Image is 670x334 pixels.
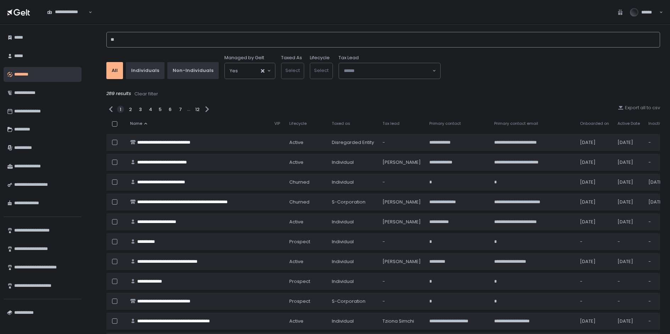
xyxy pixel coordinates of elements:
[131,67,159,74] div: Individuals
[580,199,609,205] div: [DATE]
[618,121,640,126] span: Active Date
[126,62,164,79] button: Individuals
[618,239,640,245] div: -
[580,139,609,146] div: [DATE]
[580,318,609,324] div: [DATE]
[134,90,158,98] button: Clear filter
[618,219,640,225] div: [DATE]
[618,105,660,111] button: Export all to csv
[383,258,421,265] div: [PERSON_NAME]
[112,67,118,74] div: All
[187,106,190,112] div: ...
[224,55,264,61] span: Managed by Gelt
[332,258,374,265] div: Individual
[332,199,374,205] div: S-Corporation
[137,106,144,113] div: 3
[106,90,660,98] div: 289 results
[580,121,609,126] span: Onboarded on
[580,219,609,225] div: [DATE]
[289,219,303,225] span: active
[157,106,164,113] div: 5
[332,219,374,225] div: Individual
[332,139,374,146] div: Disregarded Entity
[167,106,174,113] div: 6
[289,318,303,324] span: active
[580,278,609,285] div: -
[310,55,330,61] label: Lifecycle
[339,63,440,79] div: Search for option
[289,258,303,265] span: active
[230,67,238,74] span: Yes
[43,5,92,20] div: Search for option
[580,239,609,245] div: -
[618,278,640,285] div: -
[238,67,260,74] input: Search for option
[134,91,158,97] div: Clear filter
[383,199,421,205] div: [PERSON_NAME]
[274,121,280,126] span: VIP
[332,121,350,126] span: Taxed as
[289,278,310,285] span: prospect
[130,121,142,126] span: Name
[332,278,374,285] div: Individual
[618,298,640,305] div: -
[289,121,307,126] span: Lifecycle
[332,318,374,324] div: Individual
[383,179,421,185] div: -
[261,69,264,73] button: Clear Selected
[429,121,461,126] span: Primary contact
[580,258,609,265] div: [DATE]
[289,298,310,305] span: prospect
[383,219,421,225] div: [PERSON_NAME]
[383,318,421,324] div: Tziona Simchi
[332,239,374,245] div: Individual
[332,298,374,305] div: S-Corporation
[285,67,300,74] span: Select
[177,106,184,113] div: 7
[289,139,303,146] span: active
[314,67,329,74] span: Select
[289,199,309,205] span: churned
[383,239,421,245] div: -
[618,258,640,265] div: [DATE]
[332,159,374,166] div: Individual
[127,106,134,113] div: 2
[494,121,538,126] span: Primary contact email
[173,67,213,74] div: Non-Individuals
[580,179,609,185] div: [DATE]
[618,139,640,146] div: [DATE]
[383,121,400,126] span: Tax lead
[618,318,640,324] div: [DATE]
[618,159,640,166] div: [DATE]
[289,159,303,166] span: active
[281,55,302,61] label: Taxed As
[332,179,374,185] div: Individual
[194,106,201,113] div: 12
[147,106,154,113] div: 4
[47,15,88,22] input: Search for option
[117,106,124,113] div: 1
[167,62,219,79] button: Non-Individuals
[225,63,275,79] div: Search for option
[344,67,432,74] input: Search for option
[289,239,310,245] span: prospect
[580,159,609,166] div: [DATE]
[106,62,123,79] button: All
[580,298,609,305] div: -
[618,199,640,205] div: [DATE]
[383,278,421,285] div: -
[289,179,309,185] span: churned
[618,179,640,185] div: [DATE]
[383,139,421,146] div: -
[339,55,359,61] span: Tax Lead
[383,298,421,305] div: -
[383,159,421,166] div: [PERSON_NAME]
